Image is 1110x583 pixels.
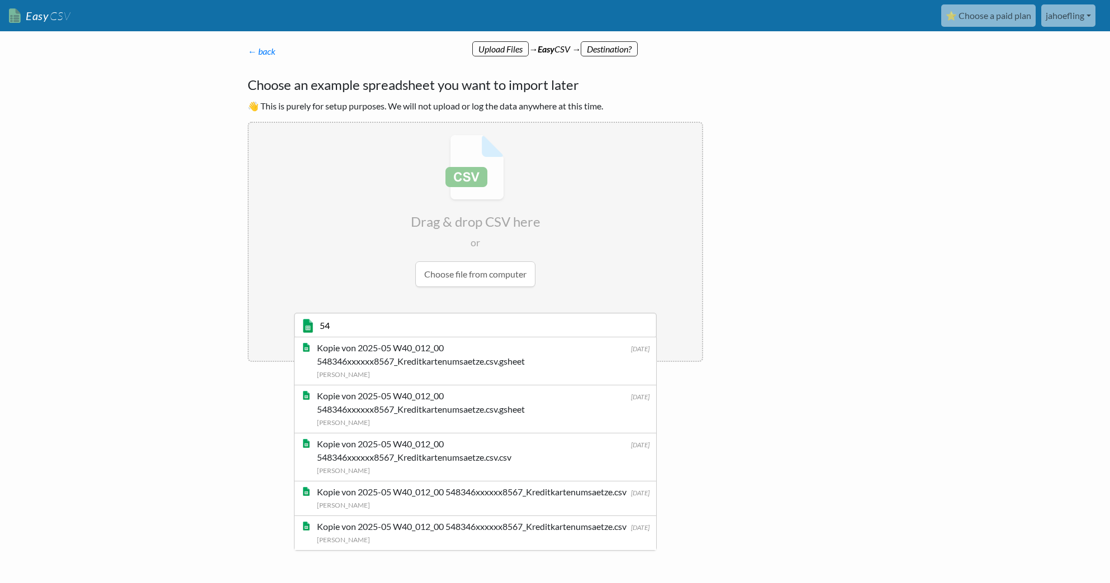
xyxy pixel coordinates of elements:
div: Kopie von 2025-05 W40_012_00 548346xxxxxx8567_Kreditkartenumsaetze.csv.gsheet [317,341,649,368]
h4: Choose an example spreadsheet you want to import later [248,75,703,95]
p: 👋 This is purely for setup purposes. We will not upload or log the data anywhere at this time. [248,99,703,113]
div: [PERSON_NAME] [317,499,649,510]
a: ← back [248,46,276,56]
div: [PERSON_NAME] [317,368,649,380]
iframe: Drift Widget Chat Controller [1054,527,1097,570]
div: [PERSON_NAME] [317,464,649,476]
input: Click & type here to search your Google Sheets [294,313,657,338]
div: [DATE] [631,488,649,498]
div: Kopie von 2025-05 W40_012_00 548346xxxxxx8567_Kreditkartenumsaetze.csv.csv [317,437,649,464]
a: EasyCSV [9,4,70,27]
div: Kopie von 2025-05 W40_012_00 548346xxxxxx8567_Kreditkartenumsaetze.csv.gsheet [317,389,649,416]
div: [PERSON_NAME] [317,416,649,428]
div: [DATE] [631,440,649,450]
a: jahoefling [1041,4,1095,27]
div: [PERSON_NAME] [317,533,649,545]
span: CSV [49,9,70,23]
div: Kopie von 2025-05 W40_012_00 548346xxxxxx8567_Kreditkartenumsaetze.csv [317,520,649,533]
div: [DATE] [631,344,649,354]
a: ⭐ Choose a paid plan [941,4,1036,27]
div: → CSV → [236,31,874,56]
div: [DATE] [631,523,649,533]
div: [DATE] [631,392,649,402]
div: Kopie von 2025-05 W40_012_00 548346xxxxxx8567_Kreditkartenumsaetze.csv [317,485,649,499]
